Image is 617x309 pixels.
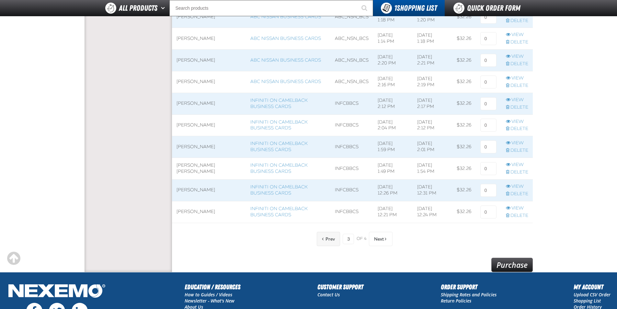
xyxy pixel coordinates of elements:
strong: 1 [394,4,397,13]
td: $32.26 [452,201,476,223]
button: Previous Page [317,232,340,246]
td: [DATE] 1:54 PM [413,158,452,180]
a: ABC Nissan Business Cards [250,36,321,41]
a: View row action [506,75,528,81]
input: 0 [480,119,497,132]
td: [PERSON_NAME] [172,6,246,28]
td: [PERSON_NAME] [172,28,246,50]
td: [DATE] 2:21 PM [413,50,452,71]
a: Infiniti on Camelback Business Cards [250,141,308,152]
td: INFCBBCS [330,93,373,114]
td: INFCBBCS [330,114,373,136]
input: 0 [480,97,497,110]
input: 0 [480,162,497,175]
a: Delete row action [506,169,528,175]
span: of 4 [357,236,366,242]
td: ABC_NSN_BCS [330,71,373,93]
a: ABC Nissan Business Cards [250,14,321,19]
td: [DATE] 1:14 PM [373,28,413,50]
h2: Order Support [441,282,497,292]
td: INFCBBCS [330,179,373,201]
td: [DATE] 2:17 PM [413,93,452,114]
a: ABC Nissan Business Cards [250,57,321,63]
td: ABC_NSN_BCS [330,6,373,28]
a: Infiniti on Camelback Business Cards [250,162,308,174]
a: Shipping Rates and Policies [441,291,497,298]
input: 0 [480,54,497,67]
a: Delete row action [506,148,528,154]
td: $32.26 [452,71,476,93]
a: Delete row action [506,61,528,67]
input: 0 [480,140,497,153]
button: Next Page [369,232,393,246]
a: Contact Us [317,291,340,298]
a: Delete row action [506,104,528,111]
td: [DATE] 12:26 PM [373,179,413,201]
a: View row action [506,53,528,60]
td: [DATE] 12:24 PM [413,201,452,223]
td: ABC_NSN_BCS [330,50,373,71]
a: Upload CSV Order [574,291,611,298]
input: 0 [480,32,497,45]
a: View row action [506,119,528,125]
img: Nexemo Logo [6,282,107,301]
a: Shopping List [574,298,601,304]
td: [DATE] 1:18 PM [413,28,452,50]
a: Delete row action [506,39,528,45]
td: [DATE] 12:21 PM [373,201,413,223]
a: View row action [506,32,528,38]
a: How to Guides / Videos [185,291,232,298]
a: Delete row action [506,83,528,89]
div: Scroll to the top [6,251,21,266]
h2: Education / Resources [185,282,240,292]
td: [PERSON_NAME] [172,179,246,201]
a: View row action [506,162,528,168]
h2: Customer Support [317,282,363,292]
span: Previous Page [326,236,335,242]
a: Purchase [491,258,533,272]
td: [DATE] 12:31 PM [413,179,452,201]
a: Return Policies [441,298,471,304]
td: [PERSON_NAME] [172,71,246,93]
td: $32.26 [452,6,476,28]
td: [DATE] 1:49 PM [373,158,413,180]
a: ABC Nissan Business Cards [250,79,321,84]
td: [DATE] 1:20 PM [413,6,452,28]
td: INFCBBCS [330,158,373,180]
td: [PERSON_NAME] [PERSON_NAME] [172,158,246,180]
td: [DATE] 2:04 PM [373,114,413,136]
td: [DATE] 2:01 PM [413,136,452,158]
a: View row action [506,184,528,190]
a: View row action [506,205,528,211]
a: Infiniti on Camelback Business Cards [250,184,308,196]
a: Infiniti on Camelback Business Cards [250,98,308,109]
td: INFCBBCS [330,201,373,223]
td: $32.26 [452,136,476,158]
td: [DATE] 2:12 PM [413,114,452,136]
td: $32.26 [452,114,476,136]
a: Infiniti on Camelback Business Cards [250,119,308,131]
td: $32.26 [452,179,476,201]
input: 0 [480,76,497,89]
td: [PERSON_NAME] [172,201,246,223]
span: Next Page [374,236,384,242]
td: [DATE] 2:19 PM [413,71,452,93]
a: View row action [506,97,528,103]
input: 0 [480,184,497,197]
span: Shopping List [394,4,437,13]
h2: My Account [574,282,611,292]
a: View row action [506,140,528,146]
a: Delete row action [506,191,528,197]
td: [PERSON_NAME] [172,93,246,114]
td: [DATE] 2:16 PM [373,71,413,93]
td: $32.26 [452,50,476,71]
td: [DATE] 1:59 PM [373,136,413,158]
td: [DATE] 2:20 PM [373,50,413,71]
a: Delete row action [506,213,528,219]
a: Delete row action [506,126,528,132]
td: [PERSON_NAME] [172,50,246,71]
a: Newsletter - What's New [185,298,234,304]
td: [DATE] 2:12 PM [373,93,413,114]
td: INFCBBCS [330,136,373,158]
a: Infiniti on Camelback Business Cards [250,206,308,218]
